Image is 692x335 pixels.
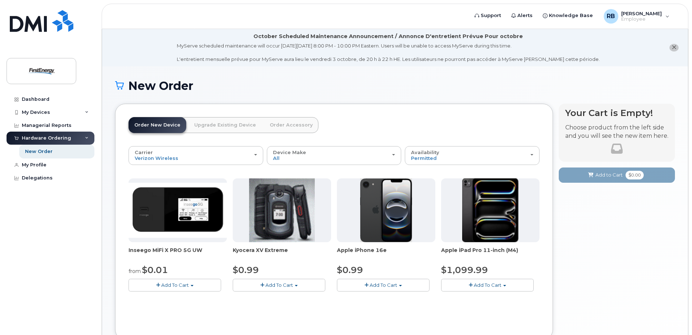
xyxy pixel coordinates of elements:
[265,282,293,288] span: Add To Cart
[253,33,523,40] div: October Scheduled Maintenance Announcement / Annonce D'entretient Prévue Pour octobre
[135,149,153,155] span: Carrier
[474,282,501,288] span: Add To Cart
[267,146,402,165] button: Device Make All
[337,265,363,275] span: $0.99
[249,178,315,242] img: xvextreme.gif
[233,279,325,291] button: Add To Cart
[273,149,306,155] span: Device Make
[115,79,675,92] h1: New Order
[660,303,687,330] iframe: Messenger Launcher
[441,279,534,291] button: Add To Cart
[565,108,668,118] h4: Your Cart is Empty!
[273,155,280,161] span: All
[441,265,488,275] span: $1,099.99
[142,265,168,275] span: $0.01
[233,247,331,261] div: Kyocera XV Extreme
[129,183,227,238] img: Inseego.png
[135,155,178,161] span: Verizon Wireless
[129,247,227,261] div: Inseego MiFi X PRO 5G UW
[233,265,259,275] span: $0.99
[360,178,412,242] img: iphone16e.png
[337,279,430,291] button: Add To Cart
[188,117,262,133] a: Upgrade Existing Device
[370,282,397,288] span: Add To Cart
[129,117,186,133] a: Order New Device
[405,146,540,165] button: Availability Permitted
[161,282,189,288] span: Add To Cart
[595,171,623,178] span: Add to Cart
[337,247,435,261] div: Apple iPhone 16e
[441,247,540,261] div: Apple iPad Pro 11-inch (M4)
[626,171,644,179] span: $0.00
[669,44,679,51] button: close notification
[565,124,668,140] p: Choose product from the left side and you will see the new item here.
[462,178,518,242] img: ipad_pro_11_m4.png
[177,42,600,63] div: MyServe scheduled maintenance will occur [DATE][DATE] 8:00 PM - 10:00 PM Eastern. Users will be u...
[129,146,263,165] button: Carrier Verizon Wireless
[264,117,318,133] a: Order Accessory
[129,279,221,291] button: Add To Cart
[559,167,675,182] button: Add to Cart $0.00
[411,155,437,161] span: Permitted
[129,268,141,274] small: from
[411,149,439,155] span: Availability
